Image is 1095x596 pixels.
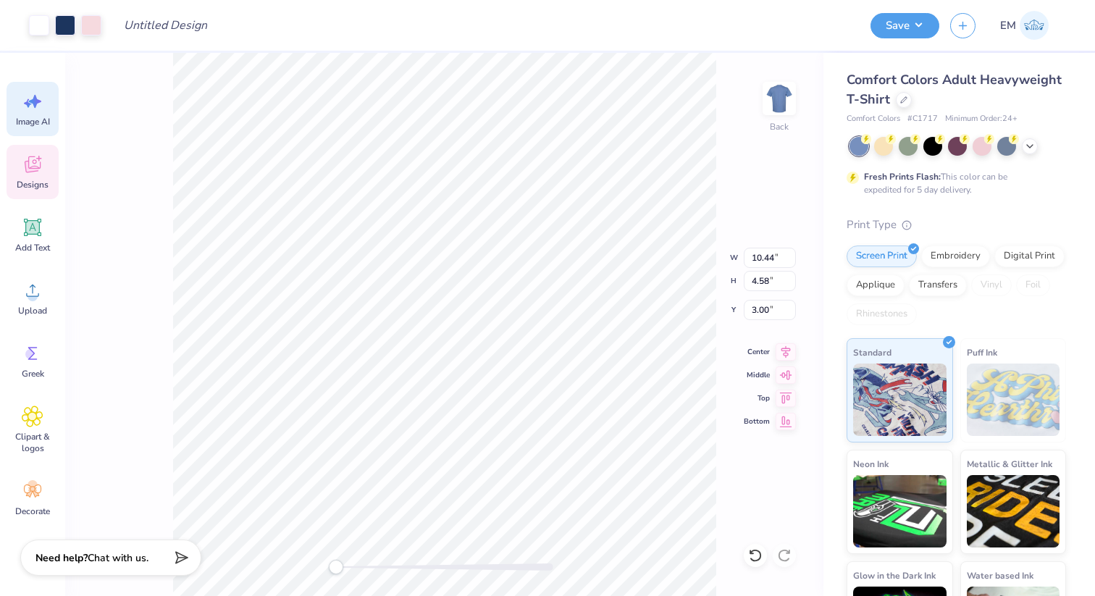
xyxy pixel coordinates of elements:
span: Comfort Colors Adult Heavyweight T-Shirt [847,71,1062,108]
div: Accessibility label [329,560,343,574]
span: Middle [744,369,770,381]
div: Vinyl [971,274,1012,296]
span: Clipart & logos [9,431,56,454]
span: Neon Ink [853,456,889,471]
span: Glow in the Dark Ink [853,568,936,583]
span: Greek [22,368,44,379]
span: Bottom [744,416,770,427]
span: Add Text [15,242,50,253]
div: Print Type [847,217,1066,233]
img: Metallic & Glitter Ink [967,475,1060,547]
a: EM [994,11,1055,40]
span: Designs [17,179,49,190]
div: Back [770,120,789,133]
span: Minimum Order: 24 + [945,113,1018,125]
span: Image AI [16,116,50,127]
span: EM [1000,17,1016,34]
div: Foil [1016,274,1050,296]
span: Water based Ink [967,568,1033,583]
span: Standard [853,345,891,360]
strong: Fresh Prints Flash: [864,171,941,182]
img: Evan Marshall [1020,11,1049,40]
span: Chat with us. [88,551,148,565]
img: Puff Ink [967,364,1060,436]
img: Back [765,84,794,113]
span: # C1717 [907,113,938,125]
div: Rhinestones [847,303,917,325]
div: Embroidery [921,245,990,267]
span: Center [744,346,770,358]
button: Save [870,13,939,38]
img: Standard [853,364,947,436]
div: This color can be expedited for 5 day delivery. [864,170,1042,196]
span: Decorate [15,505,50,517]
span: Top [744,393,770,404]
input: Untitled Design [112,11,219,40]
div: Digital Print [994,245,1065,267]
span: Upload [18,305,47,316]
span: Comfort Colors [847,113,900,125]
div: Screen Print [847,245,917,267]
div: Applique [847,274,905,296]
strong: Need help? [35,551,88,565]
img: Neon Ink [853,475,947,547]
span: Puff Ink [967,345,997,360]
span: Metallic & Glitter Ink [967,456,1052,471]
div: Transfers [909,274,967,296]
